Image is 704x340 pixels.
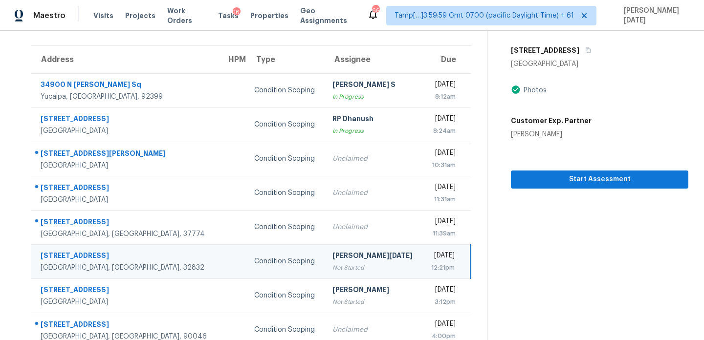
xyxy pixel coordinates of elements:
[511,129,592,139] div: [PERSON_NAME]
[31,46,219,73] th: Address
[430,263,455,273] div: 12:21pm
[254,256,316,266] div: Condition Scoping
[41,263,211,273] div: [GEOGRAPHIC_DATA], [GEOGRAPHIC_DATA], 32832
[430,148,456,160] div: [DATE]
[332,222,415,232] div: Unclaimed
[430,251,455,263] div: [DATE]
[430,126,456,136] div: 8:24am
[41,285,211,297] div: [STREET_ADDRESS]
[511,85,521,95] img: Artifact Present Icon
[167,6,206,25] span: Work Orders
[254,154,316,164] div: Condition Scoping
[511,59,688,69] div: [GEOGRAPHIC_DATA]
[430,194,456,204] div: 11:31am
[332,92,415,102] div: In Progress
[41,183,211,195] div: [STREET_ADDRESS]
[254,291,316,300] div: Condition Scoping
[430,92,456,102] div: 8:12am
[41,149,211,161] div: [STREET_ADDRESS][PERSON_NAME]
[300,6,356,25] span: Geo Assignments
[33,11,66,21] span: Maestro
[430,182,456,194] div: [DATE]
[511,116,592,126] h5: Customer Exp. Partner
[325,46,422,73] th: Assignee
[125,11,155,21] span: Projects
[219,46,246,73] th: HPM
[218,12,239,19] span: Tasks
[41,229,211,239] div: [GEOGRAPHIC_DATA], [GEOGRAPHIC_DATA], 37774
[620,6,689,25] span: [PERSON_NAME][DATE]
[332,251,415,263] div: [PERSON_NAME][DATE]
[41,195,211,205] div: [GEOGRAPHIC_DATA]
[254,120,316,129] div: Condition Scoping
[254,222,316,232] div: Condition Scoping
[254,188,316,198] div: Condition Scoping
[332,80,415,92] div: [PERSON_NAME] S
[579,42,593,59] button: Copy Address
[93,11,113,21] span: Visits
[41,319,211,332] div: [STREET_ADDRESS]
[332,285,415,297] div: [PERSON_NAME]
[395,11,574,21] span: Tamp[…]3:59:59 Gmt 0700 (pacific Daylight Time) + 61
[41,92,211,102] div: Yucaipa, [GEOGRAPHIC_DATA], 92399
[430,229,456,238] div: 11:39am
[332,188,415,198] div: Unclaimed
[430,216,456,229] div: [DATE]
[332,126,415,136] div: In Progress
[430,319,456,331] div: [DATE]
[430,285,456,297] div: [DATE]
[246,46,324,73] th: Type
[332,263,415,273] div: Not Started
[41,114,211,126] div: [STREET_ADDRESS]
[41,126,211,136] div: [GEOGRAPHIC_DATA]
[41,297,211,307] div: [GEOGRAPHIC_DATA]
[41,80,211,92] div: 34900 N [PERSON_NAME] Sq
[521,85,547,95] div: Photos
[372,6,379,16] div: 663
[430,114,456,126] div: [DATE]
[511,170,688,189] button: Start Assessment
[254,85,316,95] div: Condition Scoping
[422,46,471,73] th: Due
[254,325,316,335] div: Condition Scoping
[332,154,415,164] div: Unclaimed
[430,80,456,92] div: [DATE]
[430,160,456,170] div: 10:31am
[511,45,579,55] h5: [STREET_ADDRESS]
[233,7,241,17] div: 16
[430,297,456,307] div: 3:12pm
[332,297,415,307] div: Not Started
[41,161,211,170] div: [GEOGRAPHIC_DATA]
[332,114,415,126] div: RP Dhanush
[250,11,288,21] span: Properties
[519,173,681,186] span: Start Assessment
[41,217,211,229] div: [STREET_ADDRESS]
[41,251,211,263] div: [STREET_ADDRESS]
[332,325,415,335] div: Unclaimed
